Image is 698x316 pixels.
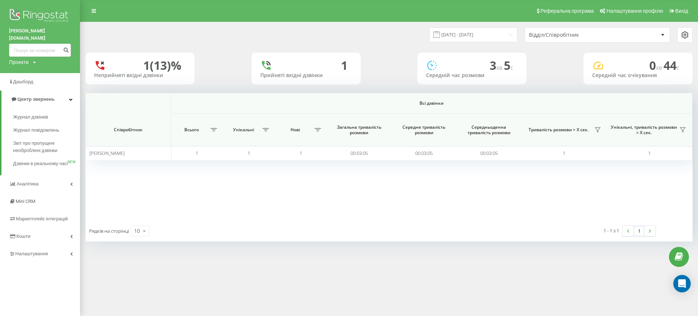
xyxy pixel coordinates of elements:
a: Звіт про пропущені необроблені дзвінки [13,137,80,157]
span: Унікальні [226,127,260,133]
span: c [510,64,513,72]
a: Журнал повідомлень [13,124,80,137]
span: [PERSON_NAME] [89,150,125,156]
span: хв [656,64,663,72]
div: Відділ/Співробітник [529,32,616,38]
div: 1 (13)% [143,59,181,72]
span: 0 [649,57,663,73]
div: Прийняті вхідні дзвінки [260,72,352,79]
a: Центр звернень [1,91,80,108]
span: 1 [300,150,302,156]
div: Проекти [9,59,29,66]
span: Налаштування профілю [606,8,663,14]
span: 1 [563,150,565,156]
span: Налаштування [15,251,48,256]
span: Звіт про пропущені необроблені дзвінки [13,140,76,154]
span: Унікальні, тривалість розмови > Х сек. [610,124,677,136]
span: Дашборд [13,79,33,84]
span: Тривалість розмови > Х сек. [525,127,592,133]
img: Ringostat logo [9,7,71,25]
td: 00:03:05 [392,146,456,160]
span: Середньоденна тривалість розмови [463,124,515,136]
span: Центр звернень [17,96,55,102]
span: Mini CRM [16,199,35,204]
div: 1 - 1 з 1 [603,227,619,234]
span: 44 [663,57,679,73]
span: Дзвінки в реальному часі [13,160,68,167]
span: Співробітник [93,127,163,133]
span: Аналiтика [17,181,39,187]
input: Пошук за номером [9,44,71,57]
span: Журнал повідомлень [13,127,59,134]
span: 1 [248,150,250,156]
span: 3 [490,57,504,73]
div: Неприйняті вхідні дзвінки [94,72,186,79]
span: Всього [175,127,209,133]
span: Всі дзвінки [200,100,663,106]
span: c [677,64,679,72]
span: хв [496,64,504,72]
a: Журнал дзвінків [13,111,80,124]
span: Середня тривалість розмови [398,124,450,136]
span: 1 [196,150,198,156]
div: Середній час розмови [426,72,518,79]
div: Open Intercom Messenger [673,275,691,292]
span: Загальна тривалість розмови [333,124,385,136]
a: [PERSON_NAME][DOMAIN_NAME] [9,27,71,42]
td: 00:03:05 [457,146,521,160]
a: 1 [634,226,645,236]
span: 1 [648,150,651,156]
span: Рядків на сторінці [89,228,129,234]
span: Нові [278,127,312,133]
a: Дзвінки в реальному часіNEW [13,157,80,170]
span: Маркетплейс інтеграцій [16,216,68,221]
span: Кошти [16,233,30,239]
div: 10 [134,227,140,235]
span: Вихід [675,8,688,14]
div: Середній час очікування [592,72,684,79]
span: Журнал дзвінків [13,113,48,121]
div: 1 [341,59,348,72]
span: 5 [504,57,513,73]
td: 00:03:05 [327,146,392,160]
span: Реферальна програма [541,8,594,14]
